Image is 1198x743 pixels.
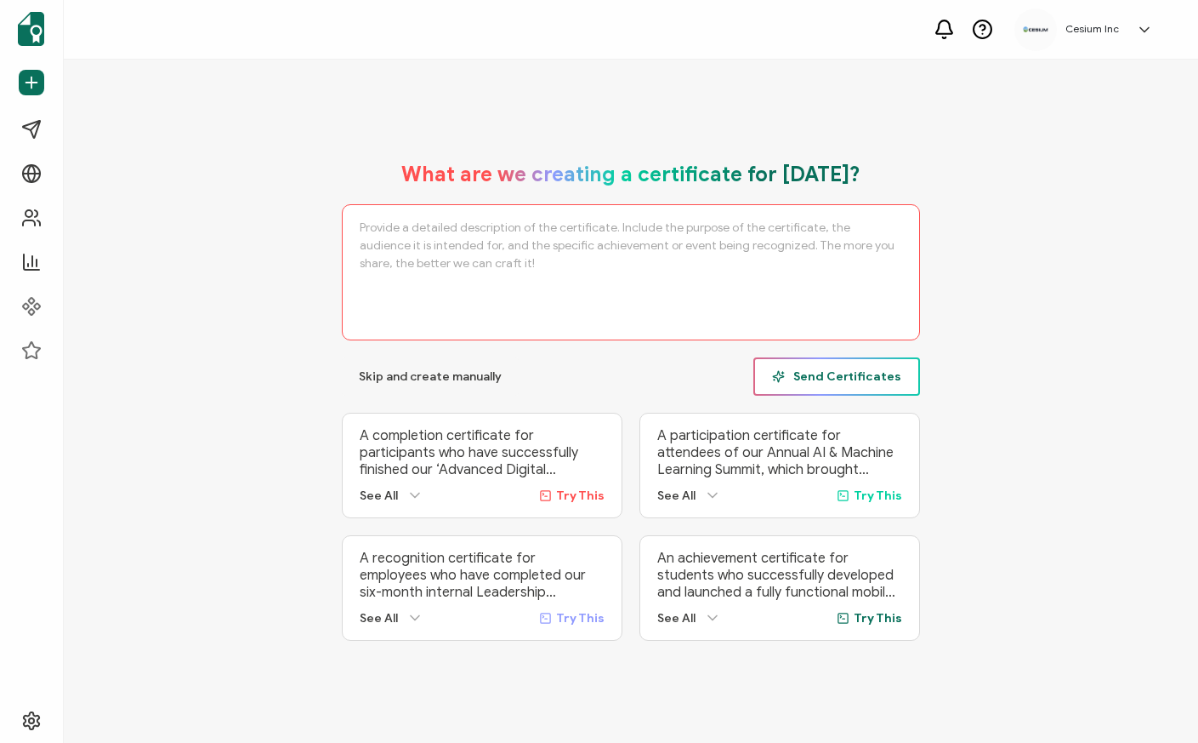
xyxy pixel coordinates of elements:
[556,489,605,503] span: Try This
[360,550,605,601] p: A recognition certificate for employees who have completed our six-month internal Leadership Deve...
[1065,23,1119,35] h5: Cesium Inc
[1023,26,1048,31] img: 1abc0e83-7b8f-4e95-bb42-7c8235cfe526.png
[18,12,44,46] img: sertifier-logomark-colored.svg
[854,611,902,626] span: Try This
[342,357,519,396] button: Skip and create manually
[657,611,696,626] span: See All
[657,427,902,478] p: A participation certificate for attendees of our Annual AI & Machine Learning Summit, which broug...
[359,371,502,383] span: Skip and create manually
[556,611,605,626] span: Try This
[360,489,398,503] span: See All
[854,489,902,503] span: Try This
[772,370,901,383] span: Send Certificates
[753,357,920,396] button: Send Certificates
[360,611,398,626] span: See All
[657,550,902,601] p: An achievement certificate for students who successfully developed and launched a fully functiona...
[360,427,605,478] p: A completion certificate for participants who have successfully finished our ‘Advanced Digital Ma...
[1113,661,1198,743] iframe: Chat Widget
[401,162,860,187] h1: What are we creating a certificate for [DATE]?
[657,489,696,503] span: See All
